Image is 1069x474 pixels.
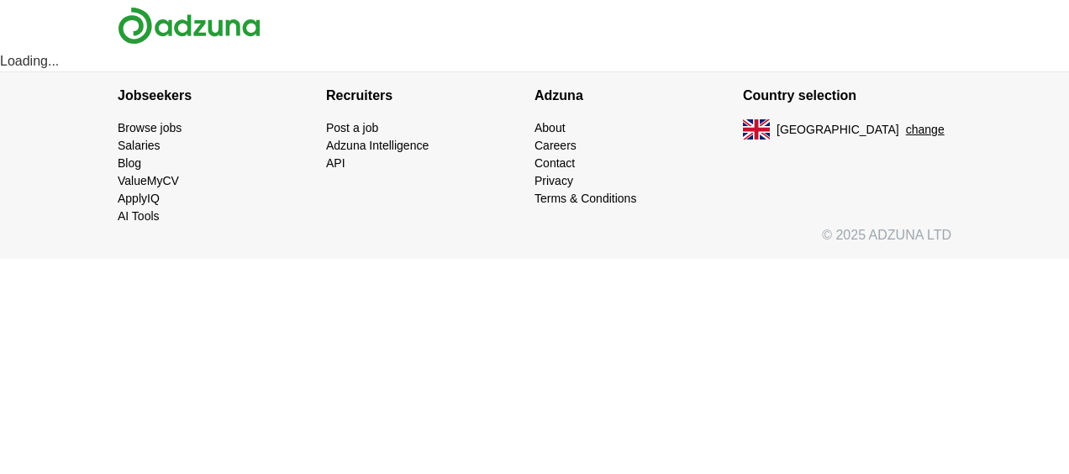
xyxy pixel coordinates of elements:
img: Adzuna logo [118,7,261,45]
div: © 2025 ADZUNA LTD [104,225,965,259]
a: Blog [118,156,141,170]
button: change [906,121,945,139]
a: Browse jobs [118,121,182,134]
img: UK flag [743,119,770,140]
a: API [326,156,345,170]
a: AI Tools [118,209,160,223]
a: Adzuna Intelligence [326,139,429,152]
a: Privacy [534,174,573,187]
a: ApplyIQ [118,192,160,205]
h4: Country selection [743,72,951,119]
span: [GEOGRAPHIC_DATA] [777,121,899,139]
a: About [534,121,566,134]
a: Careers [534,139,577,152]
a: Salaries [118,139,161,152]
a: Terms & Conditions [534,192,636,205]
a: ValueMyCV [118,174,179,187]
a: Contact [534,156,575,170]
a: Post a job [326,121,378,134]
